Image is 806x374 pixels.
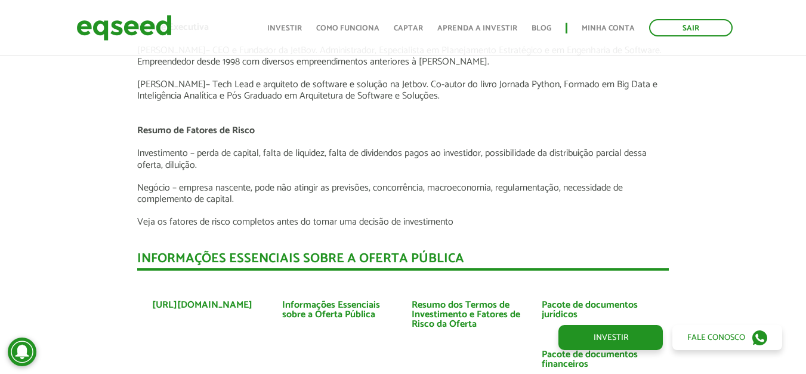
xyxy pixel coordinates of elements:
a: Captar [394,24,423,32]
span: Resumo de Fatores de Risco [137,122,255,139]
p: – CEO e Fundador da JetBov. Administrador, Especialista em Planejamento Estratégico e em Engenhar... [137,45,669,68]
div: INFORMAÇÕES ESSENCIAIS SOBRE A OFERTA PÚBLICA [137,252,669,271]
a: Sair [649,19,733,36]
a: Investir [267,24,302,32]
a: Aprenda a investir [437,24,517,32]
p: – Tech Lead e arquiteto de software e solução na Jetbov. Co-autor do livro Jornada Python, Formad... [137,79,669,102]
a: Resumo dos Termos de Investimento e Fatores de Risco da Oferta [412,301,524,329]
a: Blog [532,24,551,32]
span: [PERSON_NAME] [137,76,206,93]
a: Minha conta [582,24,635,32]
p: Investimento – perda de capital, falta de liquidez, falta de dividendos pagos ao investidor, poss... [137,148,669,170]
a: Informações Essenciais sobre a Oferta Pública [282,301,394,320]
p: Negócio – empresa nascente, pode não atingir as previsões, concorrência, macroeconomia, regulamen... [137,182,669,205]
a: [URL][DOMAIN_NAME] [152,301,252,310]
a: Como funciona [316,24,379,32]
a: Pacote de documentos financeiros [542,350,654,369]
a: Pacote de documentos jurídicos [542,301,654,320]
a: Investir [558,325,663,350]
img: EqSeed [76,12,172,44]
p: Veja os fatores de risco completos antes do tomar uma decisão de investimento [137,216,669,228]
a: Fale conosco [672,325,782,350]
